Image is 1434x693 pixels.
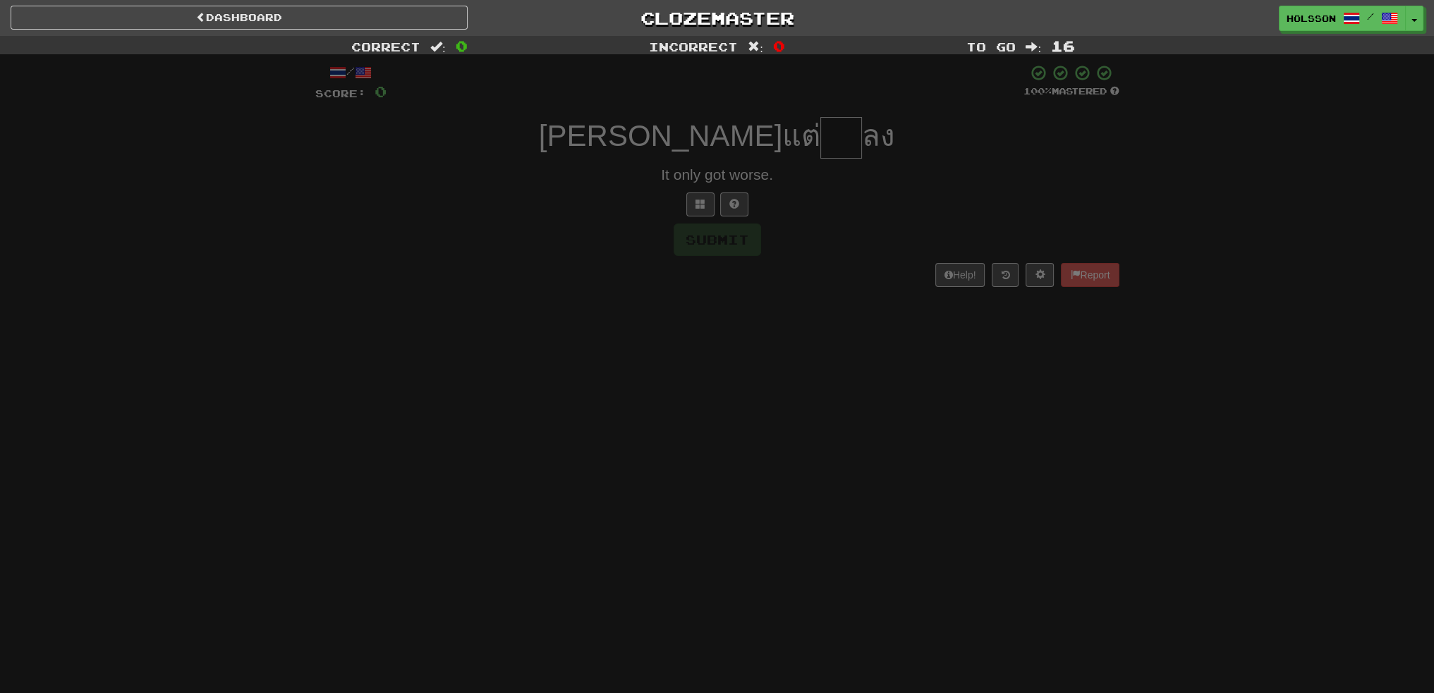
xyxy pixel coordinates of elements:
span: 16 [1051,37,1075,54]
span: 0 [773,37,785,54]
span: 100 % [1023,85,1052,97]
a: holsson / [1279,6,1406,31]
button: Help! [935,263,985,287]
span: To go [966,39,1016,54]
button: Report [1061,263,1119,287]
div: Mastered [1023,85,1119,98]
button: Single letter hint - you only get 1 per sentence and score half the points! alt+h [720,192,748,216]
span: Score: [315,87,366,99]
span: : [748,41,763,53]
span: Correct [351,39,420,54]
span: : [1026,41,1041,53]
span: / [1367,11,1374,21]
a: Dashboard [11,6,468,30]
span: 0 [456,37,468,54]
button: Round history (alt+y) [992,263,1019,287]
a: Clozemaster [489,6,946,30]
button: Submit [674,223,761,256]
div: / [315,64,387,82]
div: It only got worse. [315,164,1119,185]
span: holsson [1287,12,1336,25]
span: 0 [375,82,387,100]
span: ลง [862,119,895,152]
span: : [430,41,446,53]
span: [PERSON_NAME]แต่ [539,119,820,152]
span: Incorrect [649,39,738,54]
button: Switch sentence to multiple choice alt+p [686,192,715,216]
